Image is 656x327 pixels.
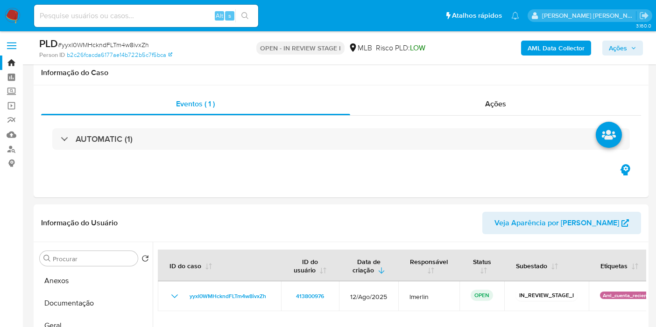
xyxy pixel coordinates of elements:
span: LOW [410,42,425,53]
span: Risco PLD: [376,43,425,53]
a: Sair [639,11,649,21]
span: # yyxI0WMHckndFLTm4w8ivxZh [58,40,149,49]
button: Veja Aparência por [PERSON_NAME] [482,212,641,234]
span: Alt [216,11,223,20]
h1: Informação do Usuário [41,218,118,228]
span: Ações [485,98,506,109]
button: search-icon [235,9,254,22]
button: Anexos [36,270,153,292]
div: AUTOMATIC (1) [52,128,630,150]
span: Veja Aparência por [PERSON_NAME] [494,212,619,234]
a: Notificações [511,12,519,20]
b: Person ID [39,51,65,59]
input: Pesquise usuários ou casos... [34,10,258,22]
span: Atalhos rápidos [452,11,502,21]
button: Documentação [36,292,153,314]
h1: Informação do Caso [41,68,641,77]
b: PLD [39,36,58,51]
button: AML Data Collector [521,41,591,56]
input: Procurar [53,255,134,263]
span: Ações [609,41,627,56]
button: Procurar [43,255,51,262]
p: OPEN - IN REVIEW STAGE I [256,42,345,55]
span: s [228,11,231,20]
b: AML Data Collector [528,41,585,56]
p: leticia.merlin@mercadolivre.com [542,11,636,20]
span: Eventos ( 1 ) [176,98,215,109]
div: MLB [348,43,372,53]
button: Retornar ao pedido padrão [141,255,149,265]
button: Ações [602,41,643,56]
h3: AUTOMATIC (1) [76,134,133,144]
a: b2c26fcacda6177ae14b722b5c7f5bca [67,51,172,59]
